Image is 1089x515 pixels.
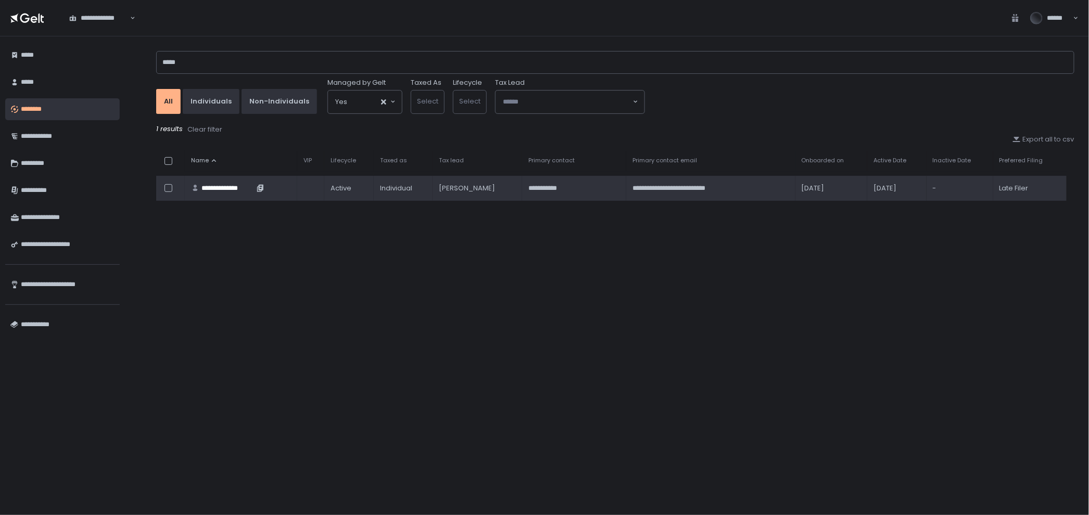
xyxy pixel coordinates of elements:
div: Late Filer [999,184,1060,193]
span: Name [191,157,209,164]
div: Individuals [191,97,232,106]
div: All [164,97,173,106]
input: Search for option [503,97,632,107]
button: Clear Selected [381,99,386,105]
button: All [156,89,181,114]
div: [PERSON_NAME] [439,184,516,193]
input: Search for option [347,97,380,107]
label: Lifecycle [453,78,482,87]
span: Inactive Date [933,157,971,164]
div: [DATE] [873,184,920,193]
span: VIP [303,157,312,164]
span: Tax lead [439,157,464,164]
div: Search for option [62,7,135,29]
div: Search for option [328,91,402,113]
span: Select [459,96,480,106]
div: 1 results [156,124,1074,135]
span: Primary contact email [632,157,697,164]
div: Individual [380,184,426,193]
div: - [933,184,987,193]
span: Primary contact [528,157,575,164]
span: Active Date [873,157,906,164]
button: Clear filter [187,124,223,135]
span: Tax Lead [495,78,525,87]
div: Non-Individuals [249,97,309,106]
span: Managed by Gelt [327,78,386,87]
div: [DATE] [802,184,862,193]
span: active [331,184,351,193]
div: Clear filter [187,125,222,134]
span: Preferred Filing [999,157,1043,164]
span: Lifecycle [331,157,356,164]
span: Yes [335,97,347,107]
button: Individuals [183,89,239,114]
span: Onboarded on [802,157,844,164]
label: Taxed As [411,78,441,87]
div: Search for option [496,91,644,113]
button: Non-Individuals [242,89,317,114]
button: Export all to csv [1012,135,1074,144]
span: Select [417,96,438,106]
span: Taxed as [380,157,407,164]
